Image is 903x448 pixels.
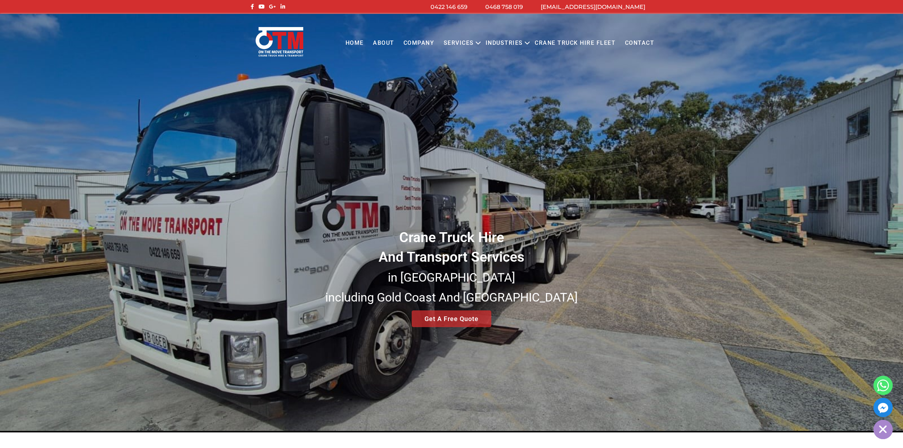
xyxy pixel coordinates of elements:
[399,33,439,53] a: COMPANY
[412,310,491,327] a: Get A Free Quote
[620,33,659,53] a: Contact
[325,270,578,304] small: in [GEOGRAPHIC_DATA] including Gold Coast And [GEOGRAPHIC_DATA]
[541,4,645,10] a: [EMAIL_ADDRESS][DOMAIN_NAME]
[485,4,523,10] a: 0468 758 019
[873,376,893,395] a: Whatsapp
[341,33,368,53] a: Home
[873,398,893,417] a: Facebook_Messenger
[368,33,399,53] a: About
[431,4,467,10] a: 0422 146 659
[481,33,528,53] a: Industries
[439,33,479,53] a: Services
[530,33,620,53] a: Crane Truck Hire Fleet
